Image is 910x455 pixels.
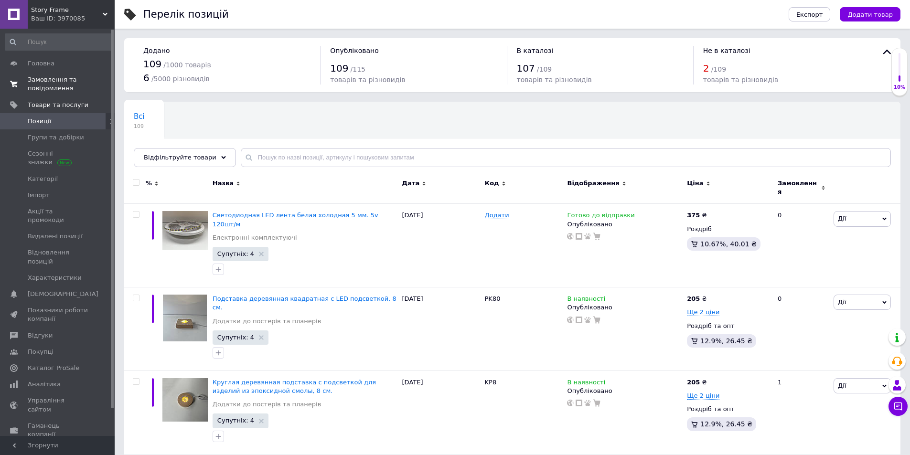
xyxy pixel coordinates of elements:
span: 107 [517,63,535,74]
div: Опубліковано [567,303,682,312]
span: Супутніх: 4 [217,251,254,257]
span: Сезонні знижки [28,149,88,167]
span: 109 [143,58,161,70]
button: Додати товар [840,7,900,21]
a: Електронні комплектуючі [213,233,297,242]
span: Показники роботи компанії [28,306,88,323]
span: 10.67%, 40.01 ₴ [700,240,757,248]
button: Експорт [789,7,831,21]
span: Супутніх: 4 [217,334,254,340]
img: Светодиодная LED лента белая холодная 5 мм. 5v 120шт/м [162,211,208,250]
span: Не в каталозі [703,47,750,54]
div: [DATE] [400,204,482,287]
span: Ще 2 ціни [687,308,719,316]
span: 12.9%, 26.45 ₴ [700,420,752,428]
div: Перелік позицій [143,10,229,20]
input: Пошук [5,33,113,51]
div: Опубліковано [567,387,682,395]
span: Імпорт [28,191,50,200]
div: Опубліковано [567,220,682,229]
span: Групи та добірки [28,133,84,142]
span: Назва [213,179,234,188]
b: 205 [687,379,700,386]
div: 0 [772,287,831,371]
div: [DATE] [400,370,482,454]
span: Відображення [567,179,619,188]
span: / 115 [351,65,365,73]
span: Дата [402,179,420,188]
div: 10% [892,84,907,91]
div: Роздріб та опт [687,405,770,413]
span: 6 [143,72,150,84]
span: 109 [134,123,145,130]
span: 109 [330,63,348,74]
button: Чат з покупцем [889,397,908,416]
span: В наявності [567,295,605,305]
span: Додати товар [847,11,893,18]
span: Код [485,179,499,188]
div: Ваш ID: 3970085 [31,14,115,23]
a: Подставка деревянная квадратная с LED подсветкой, 8 см. [213,295,396,311]
span: Категорії [28,175,58,183]
span: Дії [838,215,846,222]
span: Гаманець компанії [28,422,88,439]
span: Ще 2 ціни [687,392,719,400]
span: [DEMOGRAPHIC_DATA] [28,290,98,298]
div: Роздріб [687,225,770,233]
span: % [146,179,152,188]
div: 1 [772,370,831,454]
a: Додатки до постерів та планерів [213,317,321,326]
span: Характеристики [28,274,82,282]
b: 205 [687,295,700,302]
span: Відфільтруйте товари [144,154,216,161]
div: Роздріб та опт [687,322,770,330]
div: ₴ [687,295,707,303]
span: товарів та різновидів [703,76,778,84]
span: Готово до відправки [567,212,634,222]
a: Светодиодная LED лента белая холодная 5 мм. 5v 120шт/м [213,212,378,227]
span: Головна [28,59,54,68]
span: Замовлення [778,179,819,196]
span: Каталог ProSale [28,364,79,372]
span: товарів та різновидів [330,76,405,84]
span: Автозаповнення характе... [134,148,236,157]
span: товарів та різновидів [517,76,592,84]
input: Пошук по назві позиції, артикулу і пошуковим запитам [241,148,891,167]
span: Експорт [796,11,823,18]
span: Замовлення та повідомлення [28,75,88,93]
span: Товари та послуги [28,101,88,109]
span: Акції та промокоди [28,207,88,224]
span: Аналітика [28,380,61,389]
a: Круглая деревянная подставка с подсветкой для изделий из эпоксидной смолы, 8 см. [213,379,376,394]
span: / 109 [711,65,726,73]
div: ₴ [687,378,707,387]
img: Подставка деревянная квадратная с LED подсветкой, 8 см. [163,295,207,341]
span: Видалені позиції [28,232,83,241]
span: 12.9%, 26.45 ₴ [700,337,752,345]
span: В наявності [567,379,605,389]
span: / 5000 різновидів [151,75,210,83]
span: PK80 [485,295,501,302]
span: Додати [485,212,509,219]
b: 375 [687,212,700,219]
span: Покупці [28,348,54,356]
img: Круглая деревянная подставка с подсветкой для изделий из эпоксидной смолы, 8 см. [162,378,208,422]
span: Супутніх: 4 [217,417,254,423]
span: / 1000 товарів [163,61,211,69]
span: Story Frame [31,6,103,14]
span: Управління сайтом [28,396,88,413]
span: Позиції [28,117,51,126]
span: Ціна [687,179,703,188]
span: Опубліковано [330,47,379,54]
span: Додано [143,47,170,54]
span: / 109 [537,65,552,73]
span: Відновлення позицій [28,248,88,265]
div: 0 [772,204,831,287]
span: Всі [134,112,145,121]
span: В каталозі [517,47,554,54]
div: ₴ [687,211,707,220]
span: Відгуки [28,331,53,340]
